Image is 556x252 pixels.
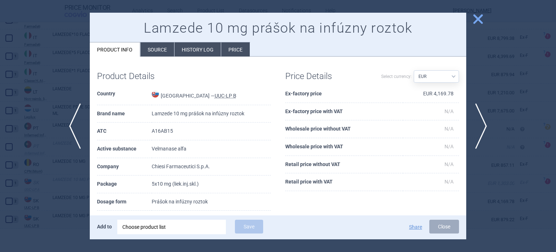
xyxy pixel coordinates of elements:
span: N/A [445,161,454,167]
th: Wholesale price with VAT [285,138,403,156]
th: Brand name [97,105,152,123]
button: Close [429,220,459,234]
li: History log [174,42,221,57]
td: 5x10 mg (liek.inj.skl.) [152,175,271,193]
th: Active substance [97,140,152,158]
label: Select currency: [381,70,412,83]
th: Retail price without VAT [285,156,403,174]
h1: Lamzede 10 mg prášok na infúzny roztok [97,20,459,37]
td: EUR 4,169.78 [403,85,459,103]
span: N/A [445,179,454,185]
span: N/A [445,126,454,132]
p: Add to [97,220,112,234]
td: 10 mg [152,211,271,228]
th: Wholesale price without VAT [285,120,403,138]
button: Share [409,224,422,230]
abbr: UUC-LP B — List of medicinal products published by the Ministry of Health of the Slovak Republic ... [215,93,236,99]
td: Prášok na infúzny roztok [152,193,271,211]
th: Dosage strength [97,211,152,228]
th: Retail price with VAT [285,173,403,191]
td: [GEOGRAPHIC_DATA] — [152,85,271,105]
li: Product info [90,42,140,57]
h1: Product Details [97,71,184,82]
span: N/A [445,108,454,114]
span: N/A [445,144,454,149]
button: Save [235,220,263,234]
li: Price [221,42,250,57]
td: A16AB15 [152,123,271,140]
div: Choose product list [122,220,221,234]
th: Dosage form [97,193,152,211]
th: Country [97,85,152,105]
div: Choose product list [117,220,226,234]
th: Package [97,175,152,193]
th: Ex-factory price [285,85,403,103]
th: ATC [97,123,152,140]
th: Company [97,158,152,176]
th: Ex-factory price with VAT [285,103,403,121]
td: Lamzede 10 mg prášok na infúzny roztok [152,105,271,123]
h1: Price Details [285,71,372,82]
td: Velmanase alfa [152,140,271,158]
img: Slovakia [152,90,159,98]
li: Source [140,42,174,57]
td: Chiesi Farmaceutici S.p.A. [152,158,271,176]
